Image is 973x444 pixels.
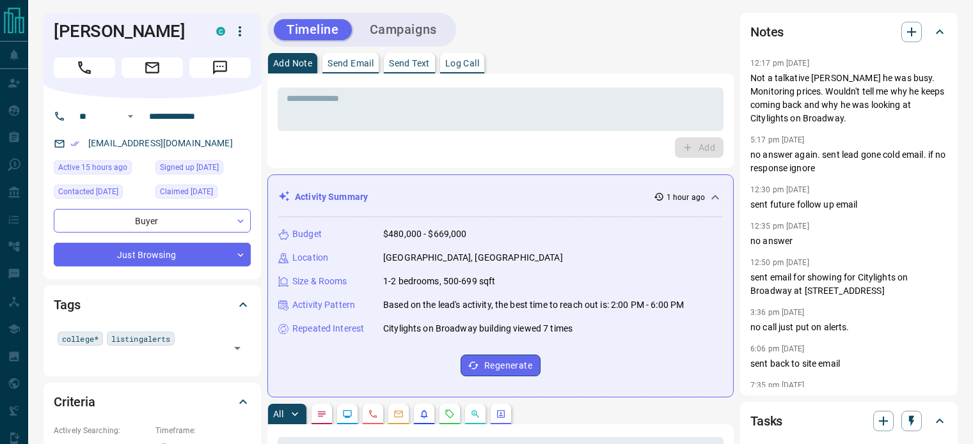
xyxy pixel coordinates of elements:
[111,332,170,345] span: listingalerts
[274,19,352,40] button: Timeline
[357,19,450,40] button: Campaigns
[393,409,404,419] svg: Emails
[750,381,805,390] p: 7:35 pm [DATE]
[383,251,563,264] p: [GEOGRAPHIC_DATA], [GEOGRAPHIC_DATA]
[750,72,947,125] p: Not a talkative [PERSON_NAME] he was busy. Monitoring prices. Wouldn't tell me why he keeps comin...
[122,57,183,78] span: Email
[278,185,723,209] div: Activity Summary1 hour ago
[750,17,947,47] div: Notes
[750,198,947,211] p: sent future follow up email
[445,59,479,68] p: Log Call
[750,344,805,353] p: 6:06 pm [DATE]
[383,275,495,288] p: 1-2 bedrooms, 500-699 sqft
[389,59,430,68] p: Send Text
[383,298,684,312] p: Based on the lead's activity, the best time to reach out is: 2:00 PM - 6:00 PM
[368,409,378,419] svg: Calls
[155,425,251,436] p: Timeframe:
[88,138,233,148] a: [EMAIL_ADDRESS][DOMAIN_NAME]
[750,406,947,436] div: Tasks
[54,21,197,42] h1: [PERSON_NAME]
[750,357,947,371] p: sent back to site email
[160,161,219,174] span: Signed up [DATE]
[383,322,573,335] p: Citylights on Broadway building viewed 7 times
[750,271,947,298] p: sent email for showing for Citylights on Broadway at [STREET_ADDRESS]
[328,59,374,68] p: Send Email
[750,222,809,231] p: 12:35 pm [DATE]
[273,410,283,418] p: All
[383,227,467,241] p: $480,000 - $669,000
[342,409,352,419] svg: Lead Browsing Activity
[54,57,115,78] span: Call
[58,185,118,198] span: Contacted [DATE]
[54,160,149,178] div: Tue Oct 14 2025
[155,185,251,203] div: Mon Jan 03 2022
[750,148,947,175] p: no answer again. sent lead gone cold email. if no response ignore
[62,332,99,345] span: college*
[54,209,251,233] div: Buyer
[750,59,809,68] p: 12:17 pm [DATE]
[292,251,328,264] p: Location
[496,409,506,419] svg: Agent Actions
[667,192,705,203] p: 1 hour ago
[123,109,138,124] button: Open
[292,322,364,335] p: Repeated Interest
[750,411,782,431] h2: Tasks
[750,321,947,334] p: no call just put on alerts.
[750,258,809,267] p: 12:50 pm [DATE]
[295,190,368,204] p: Activity Summary
[216,27,225,36] div: condos.ca
[54,295,80,315] h2: Tags
[292,298,355,312] p: Activity Pattern
[750,234,947,248] p: no answer
[445,409,455,419] svg: Requests
[54,243,251,266] div: Just Browsing
[58,161,127,174] span: Active 15 hours ago
[54,425,149,436] p: Actively Searching:
[317,409,327,419] svg: Notes
[292,275,347,288] p: Size & Rooms
[70,139,79,148] svg: Email Verified
[750,135,805,144] p: 5:17 pm [DATE]
[461,355,541,376] button: Regenerate
[189,57,251,78] span: Message
[273,59,312,68] p: Add Note
[54,392,95,412] h2: Criteria
[750,22,784,42] h2: Notes
[419,409,429,419] svg: Listing Alerts
[54,185,149,203] div: Thu Oct 02 2025
[160,185,213,198] span: Claimed [DATE]
[750,308,805,317] p: 3:36 pm [DATE]
[155,160,251,178] div: Mon Jan 03 2022
[228,339,246,357] button: Open
[54,289,251,320] div: Tags
[292,227,322,241] p: Budget
[54,387,251,417] div: Criteria
[470,409,480,419] svg: Opportunities
[750,185,809,194] p: 12:30 pm [DATE]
